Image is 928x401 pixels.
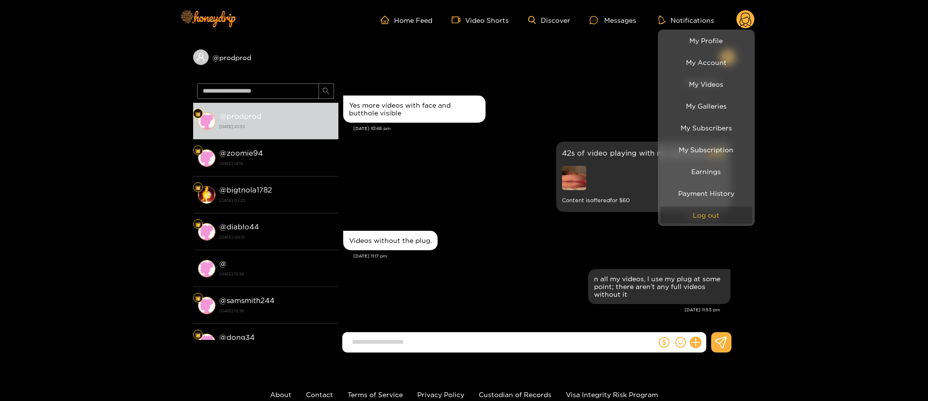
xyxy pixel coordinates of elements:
button: Log out [660,207,752,224]
a: My Subscription [660,141,752,158]
a: My Subscribers [660,119,752,136]
a: My Account [660,54,752,71]
a: Earnings [660,163,752,180]
a: Payment History [660,185,752,202]
a: My Galleries [660,97,752,114]
a: My Videos [660,76,752,93]
a: My Profile [660,32,752,49]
